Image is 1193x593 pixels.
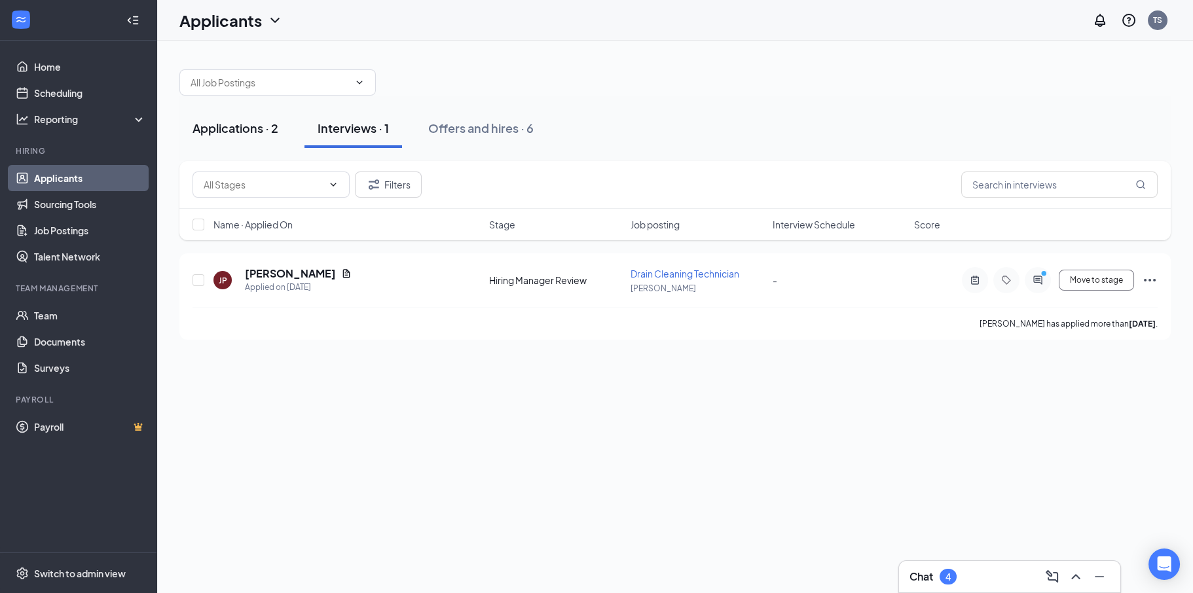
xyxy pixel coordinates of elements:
[631,283,764,294] p: [PERSON_NAME]
[909,569,933,584] h3: Chat
[355,171,422,198] button: Filter Filters
[34,54,146,80] a: Home
[34,329,146,355] a: Documents
[354,77,365,88] svg: ChevronDown
[328,179,339,190] svg: ChevronDown
[1065,566,1086,587] button: ChevronUp
[34,113,147,126] div: Reporting
[1121,12,1137,28] svg: QuestionInfo
[1148,548,1180,580] div: Open Intercom Messenger
[34,355,146,381] a: Surveys
[1092,569,1107,584] svg: Minimize
[219,275,227,286] div: JP
[16,394,143,405] div: Payroll
[245,266,336,281] h5: [PERSON_NAME]
[34,302,146,329] a: Team
[1092,12,1108,28] svg: Notifications
[1068,569,1084,584] svg: ChevronUp
[1044,569,1060,584] svg: ComposeMessage
[16,567,29,580] svg: Settings
[126,14,139,27] svg: Collapse
[34,165,146,191] a: Applicants
[1038,270,1054,280] svg: PrimaryDot
[1030,275,1046,285] svg: ActiveChat
[999,275,1014,285] svg: Tag
[1142,272,1158,288] svg: Ellipses
[489,274,623,287] div: Hiring Manager Review
[980,318,1158,329] p: [PERSON_NAME] has applied more than .
[34,567,126,580] div: Switch to admin view
[428,120,534,136] div: Offers and hires · 6
[489,218,515,231] span: Stage
[14,13,28,26] svg: WorkstreamLogo
[16,113,29,126] svg: Analysis
[914,218,940,231] span: Score
[631,218,680,231] span: Job posting
[318,120,389,136] div: Interviews · 1
[366,177,382,192] svg: Filter
[34,414,146,440] a: PayrollCrown
[34,217,146,243] a: Job Postings
[213,218,293,231] span: Name · Applied On
[34,191,146,217] a: Sourcing Tools
[967,275,983,285] svg: ActiveNote
[961,171,1158,198] input: Search in interviews
[16,283,143,294] div: Team Management
[773,218,855,231] span: Interview Schedule
[1153,14,1162,26] div: TS
[191,75,349,90] input: All Job Postings
[1070,276,1123,285] span: Move to stage
[204,177,323,192] input: All Stages
[193,120,278,136] div: Applications · 2
[179,9,262,31] h1: Applicants
[1135,179,1146,190] svg: MagnifyingGlass
[245,281,352,294] div: Applied on [DATE]
[1059,270,1134,291] button: Move to stage
[945,571,951,583] div: 4
[1129,319,1156,329] b: [DATE]
[341,268,352,279] svg: Document
[773,274,777,286] span: -
[34,80,146,106] a: Scheduling
[631,268,739,279] span: Drain Cleaning Technician
[16,145,143,156] div: Hiring
[1042,566,1063,587] button: ComposeMessage
[267,12,283,28] svg: ChevronDown
[1089,566,1110,587] button: Minimize
[34,243,146,270] a: Talent Network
